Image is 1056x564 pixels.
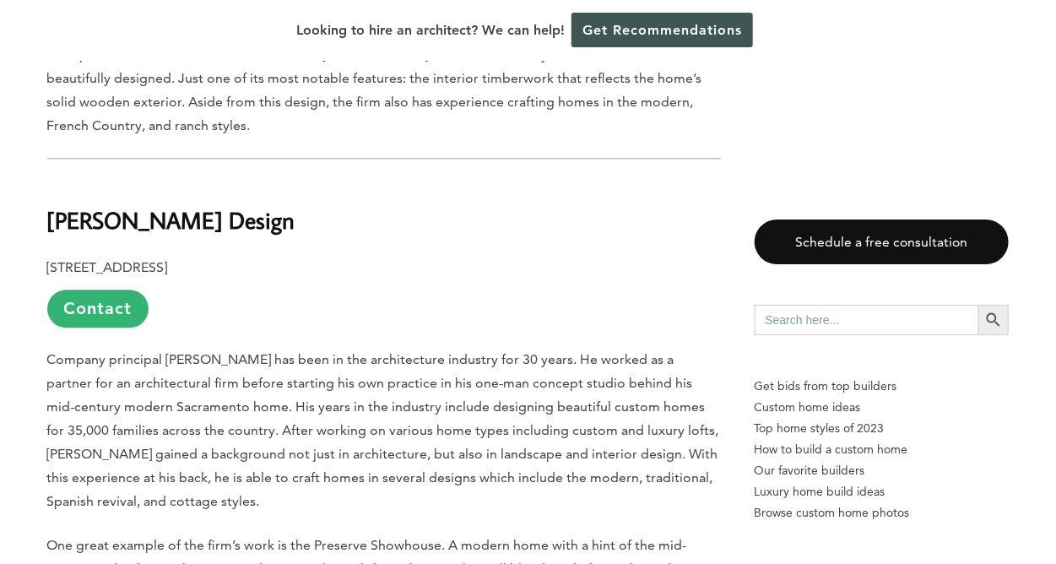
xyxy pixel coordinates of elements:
span: When it comes to residential homes, the firm has built unique homes for nearly 100,000 individual... [47,23,719,133]
a: Luxury home build ideas [755,481,1010,502]
svg: Search [984,311,1003,329]
b: [PERSON_NAME] Design [47,205,295,235]
input: Search here... [755,305,979,335]
a: Contact [47,290,149,328]
a: Schedule a free consultation [755,220,1010,264]
b: [STREET_ADDRESS] [47,259,168,275]
a: How to build a custom home [755,439,1010,460]
a: Our favorite builders [755,460,1010,481]
a: Top home styles of 2023 [755,418,1010,439]
a: Get Recommendations [571,13,753,47]
a: Custom home ideas [755,397,1010,418]
span: Company principal [PERSON_NAME] has been in the architecture industry for 30 years. He worked as ... [47,351,719,509]
p: Get bids from top builders [755,376,1010,397]
a: Browse custom home photos [755,502,1010,523]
